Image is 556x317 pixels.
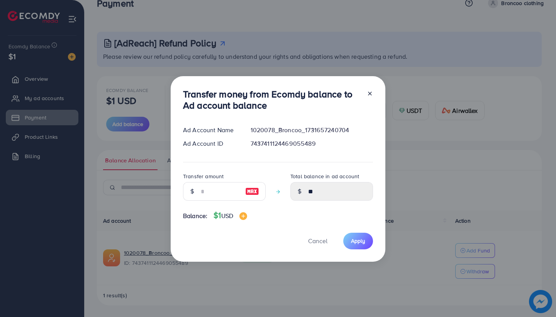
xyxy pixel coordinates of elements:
h4: $1 [214,211,247,220]
div: 1020078_Broncoo_1731657240704 [244,126,379,135]
div: Ad Account Name [177,126,244,135]
span: Cancel [308,237,327,245]
div: Ad Account ID [177,139,244,148]
label: Transfer amount [183,172,224,180]
button: Cancel [298,233,337,249]
img: image [239,212,247,220]
div: 7437411124469055489 [244,139,379,148]
span: Apply [351,237,365,245]
label: Total balance in ad account [290,172,359,180]
img: image [245,187,259,196]
span: Balance: [183,211,207,220]
button: Apply [343,233,373,249]
span: USD [221,211,233,220]
h3: Transfer money from Ecomdy balance to Ad account balance [183,89,361,111]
